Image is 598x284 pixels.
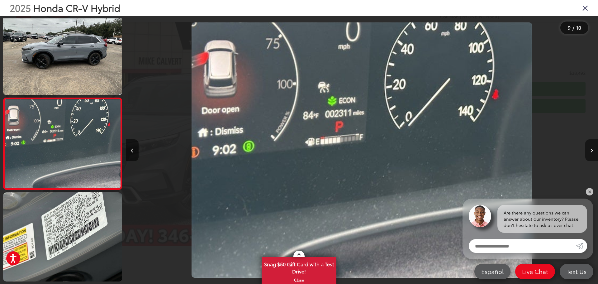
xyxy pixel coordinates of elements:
[192,22,532,278] img: 2025 Honda CR-V Hybrid Sport Touring
[560,264,593,279] a: Text Us
[572,26,575,30] span: /
[474,264,510,279] a: Español
[519,267,551,275] span: Live Chat
[469,239,576,253] input: Enter your message
[585,139,598,161] button: Next image
[568,24,571,31] span: 9
[10,1,31,14] span: 2025
[576,24,581,31] span: 10
[582,4,588,12] i: Close gallery
[2,5,123,96] img: 2025 Honda CR-V Hybrid Sport Touring
[33,1,120,14] span: Honda CR-V Hybrid
[126,22,598,278] div: 2025 Honda CR-V Hybrid Sport Touring 8
[126,139,139,161] button: Previous image
[576,239,587,253] a: Submit
[497,205,587,233] div: Are there any questions we can answer about our inventory? Please don't hesitate to ask us over c...
[563,267,590,275] span: Text Us
[469,205,491,227] img: Agent profile photo
[515,264,555,279] a: Live Chat
[262,258,336,277] span: Snag $50 Gift Card with a Test Drive!
[3,99,121,188] img: 2025 Honda CR-V Hybrid Sport Touring
[478,267,507,275] span: Español
[2,191,123,282] img: 2025 Honda CR-V Hybrid Sport Touring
